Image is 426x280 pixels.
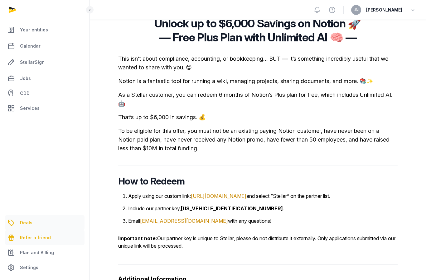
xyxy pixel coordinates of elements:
h2: How to Redeem [118,175,398,187]
a: Jobs [5,71,85,86]
p: As a Stellar customer, you can redeem 6 months of Notion’s Plus plan for free, which includes Unl... [118,91,398,108]
strong: Important note: [118,235,157,241]
span: Refer a friend [20,234,51,241]
p: That’s up to $6,000 in savings. 💰 [118,113,398,122]
li: Apply using our custom link: and select “Stellar” on the partner list. [128,192,398,200]
a: CDD [5,87,85,100]
p: Notion is a fantastic tool for running a wiki, managing projects, sharing documents, and more. 📚✨ [118,77,398,86]
p: This isn’t about compliance, accounting, or bookkeeping… BUT — it’s something incredibly useful t... [118,54,398,72]
span: Calendar [20,42,41,50]
button: JN [351,5,361,15]
span: Jobs [20,75,31,82]
span: Plan and Billing [20,249,54,256]
span: Services [20,105,40,112]
p: To be eligible for this offer, you must not be an existing paying Notion customer, have never bee... [118,127,398,153]
a: Your entities [5,22,85,37]
span: JN [354,8,359,12]
a: StellarSign [5,55,85,70]
span: [PERSON_NAME] [366,6,402,14]
a: Deals [5,215,85,230]
a: Calendar [5,39,85,54]
li: Email with any questions! [128,217,398,225]
a: Plan and Billing [5,245,85,260]
a: Services [5,101,85,116]
a: [EMAIL_ADDRESS][DOMAIN_NAME] [140,218,228,224]
p: Our partner key is unique to Stellar; please do not distribute it externally. Only applications s... [118,235,398,250]
span: Your entities [20,26,48,34]
iframe: Chat Widget [314,208,426,280]
a: Refer a friend [5,230,85,245]
span: Deals [20,219,32,226]
span: Settings [20,264,38,271]
strong: [US_VEHICLE_IDENTIFICATION_NUMBER] [181,205,283,212]
span: StellarSign [20,58,45,66]
span: CDD [20,90,30,97]
h2: Unlock up to $6,000 Savings on Notion 🚀 — Free Plus Plan with Unlimited AI 🧠 — [118,16,398,44]
a: Settings [5,260,85,275]
li: Include our partner key, . [128,205,398,212]
a: [URL][DOMAIN_NAME] [191,193,246,199]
